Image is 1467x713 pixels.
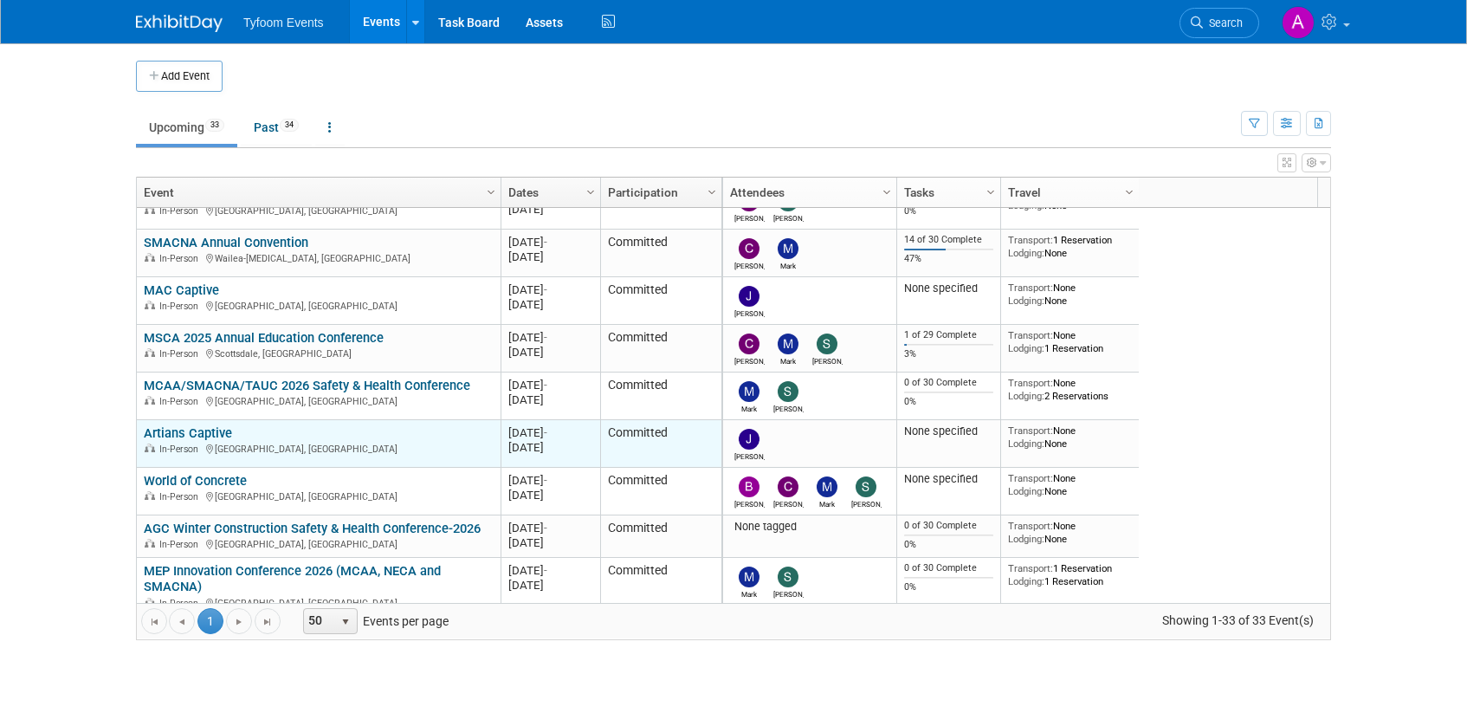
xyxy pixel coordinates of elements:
[508,330,592,345] div: [DATE]
[508,392,592,407] div: [DATE]
[226,608,252,634] a: Go to the next page
[145,253,155,262] img: In-Person Event
[904,581,994,593] div: 0%
[141,608,167,634] a: Go to the first page
[544,474,547,487] span: -
[1122,185,1136,199] span: Column Settings
[1008,295,1044,307] span: Lodging:
[508,202,592,217] div: [DATE]
[584,185,598,199] span: Column Settings
[817,476,837,497] img: Mark Nelson
[169,608,195,634] a: Go to the previous page
[508,563,592,578] div: [DATE]
[1008,377,1133,402] div: None 2 Reservations
[739,286,759,307] img: Jason Cuskelly
[1179,8,1259,38] a: Search
[904,329,994,341] div: 1 of 29 Complete
[544,379,547,392] span: -
[144,563,441,595] a: MEP Innovation Conference 2026 (MCAA, NECA and SMACNA)
[205,119,224,132] span: 33
[508,488,592,502] div: [DATE]
[1147,608,1330,632] span: Showing 1-33 of 33 Event(s)
[1008,178,1128,207] a: Travel
[739,381,759,402] img: Mark Nelson
[1008,247,1044,259] span: Lodging:
[508,535,592,550] div: [DATE]
[1008,282,1053,294] span: Transport:
[280,119,299,132] span: 34
[1008,485,1044,497] span: Lodging:
[778,238,798,259] img: Mark Nelson
[703,178,722,204] a: Column Settings
[144,330,384,346] a: MSCA 2025 Annual Education Conference
[600,515,721,558] td: Committed
[1008,390,1044,402] span: Lodging:
[144,346,493,360] div: Scottsdale, [GEOGRAPHIC_DATA]
[904,348,994,360] div: 3%
[144,178,489,207] a: Event
[734,497,765,509] div: Brandon Nelson
[508,178,589,207] a: Dates
[1008,520,1133,545] div: None None
[739,429,759,450] img: Jason Cuskelly
[145,301,155,309] img: In-Person Event
[508,473,592,488] div: [DATE]
[1008,342,1044,354] span: Lodging:
[1008,329,1133,354] div: None 1 Reservation
[734,354,765,366] div: Chris Walker
[508,297,592,312] div: [DATE]
[1008,425,1053,437] span: Transport:
[197,608,223,634] span: 1
[904,205,994,217] div: 0%
[851,497,882,509] div: Steve Davis
[145,491,155,500] img: In-Person Event
[773,211,804,223] div: Steve Davis
[730,178,885,207] a: Attendees
[773,354,804,366] div: Mark Nelson
[1008,472,1053,484] span: Transport:
[243,16,324,29] span: Tyfoom Events
[904,377,994,389] div: 0 of 30 Complete
[600,468,721,515] td: Committed
[159,598,204,609] span: In-Person
[600,325,721,373] td: Committed
[1008,520,1053,532] span: Transport:
[904,253,994,265] div: 47%
[261,615,275,629] span: Go to the last page
[878,178,897,204] a: Column Settings
[600,558,721,617] td: Committed
[1008,282,1133,307] div: None None
[544,236,547,249] span: -
[1203,16,1243,29] span: Search
[1008,329,1053,341] span: Transport:
[544,426,547,439] span: -
[1282,6,1315,39] img: Angie Nichols
[982,178,1001,204] a: Column Settings
[1008,199,1044,211] span: Lodging:
[159,205,204,217] span: In-Person
[144,298,493,313] div: [GEOGRAPHIC_DATA], [GEOGRAPHIC_DATA]
[773,402,804,413] div: Steve Davis
[145,205,155,214] img: In-Person Event
[136,111,237,144] a: Upcoming33
[984,185,998,199] span: Column Settings
[582,178,601,204] a: Column Settings
[281,608,466,634] span: Events per page
[508,345,592,360] div: [DATE]
[159,539,204,550] span: In-Person
[175,615,189,629] span: Go to the previous page
[734,211,765,223] div: Corbin Nelson
[880,185,894,199] span: Column Settings
[904,539,994,551] div: 0%
[255,608,281,634] a: Go to the last page
[508,250,592,264] div: [DATE]
[1008,234,1053,246] span: Transport:
[159,444,204,455] span: In-Person
[600,230,721,277] td: Committed
[144,441,493,456] div: [GEOGRAPHIC_DATA], [GEOGRAPHIC_DATA]
[904,234,994,246] div: 14 of 30 Complete
[508,378,592,392] div: [DATE]
[773,259,804,270] div: Mark Nelson
[734,402,765,413] div: Mark Nelson
[773,587,804,599] div: Steve Davis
